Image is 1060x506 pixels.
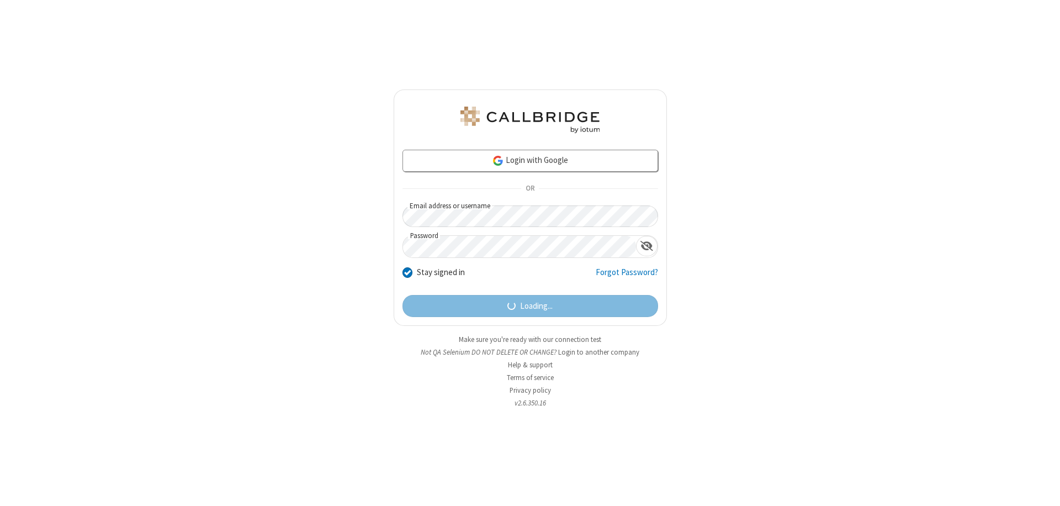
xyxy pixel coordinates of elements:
iframe: Chat [1032,477,1052,498]
img: google-icon.png [492,155,504,167]
a: Terms of service [507,373,554,382]
a: Forgot Password? [596,266,658,287]
button: Loading... [402,295,658,317]
span: Loading... [520,300,553,313]
li: Not QA Selenium DO NOT DELETE OR CHANGE? [394,347,667,357]
img: QA Selenium DO NOT DELETE OR CHANGE [458,107,602,133]
label: Stay signed in [417,266,465,279]
button: Login to another company [558,347,639,357]
a: Login with Google [402,150,658,172]
input: Email address or username [402,205,658,227]
input: Password [403,236,636,257]
a: Make sure you're ready with our connection test [459,335,601,344]
a: Help & support [508,360,553,370]
a: Privacy policy [510,386,551,395]
span: OR [521,181,539,197]
div: Show password [636,236,658,256]
li: v2.6.350.16 [394,398,667,408]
